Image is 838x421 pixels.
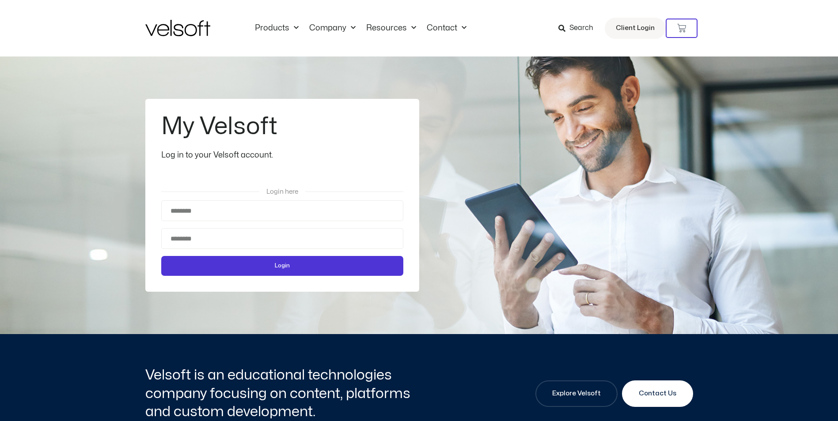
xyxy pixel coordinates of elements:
[145,20,210,36] img: Velsoft Training Materials
[552,388,601,399] span: Explore Velsoft
[304,23,361,33] a: CompanyMenu Toggle
[361,23,421,33] a: ResourcesMenu Toggle
[535,380,618,407] a: Explore Velsoft
[605,18,666,39] a: Client Login
[639,388,676,399] span: Contact Us
[161,256,403,276] button: Login
[616,23,655,34] span: Client Login
[250,23,304,33] a: ProductsMenu Toggle
[558,21,599,36] a: Search
[266,188,298,195] span: Login here
[421,23,472,33] a: ContactMenu Toggle
[161,149,403,162] div: Log in to your Velsoft account.
[275,261,290,271] span: Login
[569,23,593,34] span: Search
[161,115,401,139] h2: My Velsoft
[250,23,472,33] nav: Menu
[145,366,417,421] h2: Velsoft is an educational technologies company focusing on content, platforms and custom developm...
[622,380,693,407] a: Contact Us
